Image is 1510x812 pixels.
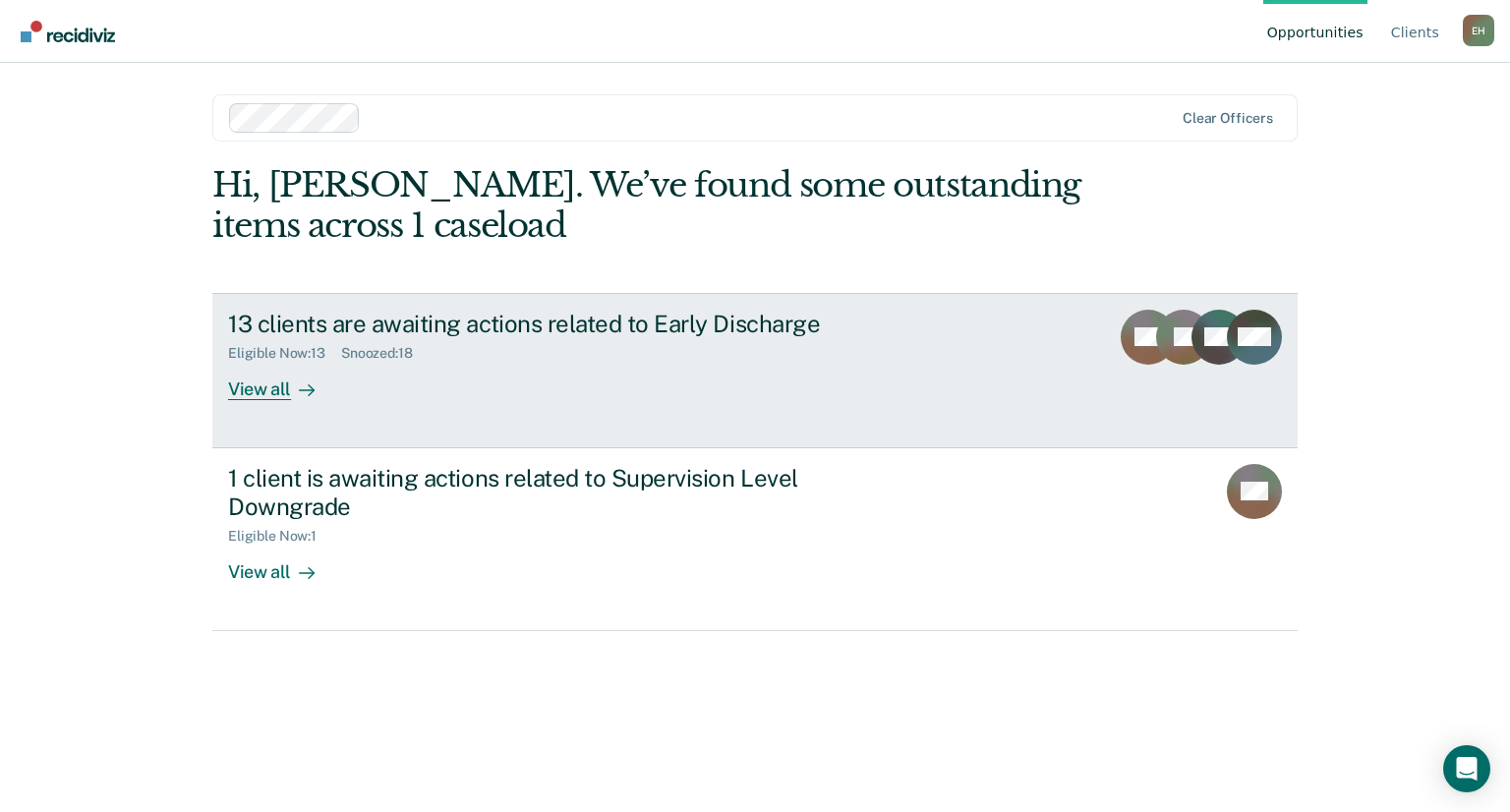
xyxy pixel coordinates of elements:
[1443,745,1490,792] div: Open Intercom Messenger
[1463,15,1494,46] button: Profile dropdown button
[228,362,338,400] div: View all
[228,310,918,338] div: 13 clients are awaiting actions related to Early Discharge
[212,165,1080,246] div: Hi, [PERSON_NAME]. We’ve found some outstanding items across 1 caseload
[1463,15,1494,46] div: E H
[341,345,429,362] div: Snoozed : 18
[228,545,338,583] div: View all
[212,448,1298,631] a: 1 client is awaiting actions related to Supervision Level DowngradeEligible Now:1View all
[1183,110,1273,127] div: Clear officers
[228,345,341,362] div: Eligible Now : 13
[228,464,918,521] div: 1 client is awaiting actions related to Supervision Level Downgrade
[212,293,1298,448] a: 13 clients are awaiting actions related to Early DischargeEligible Now:13Snoozed:18View all
[21,21,115,42] img: Recidiviz
[228,528,332,545] div: Eligible Now : 1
